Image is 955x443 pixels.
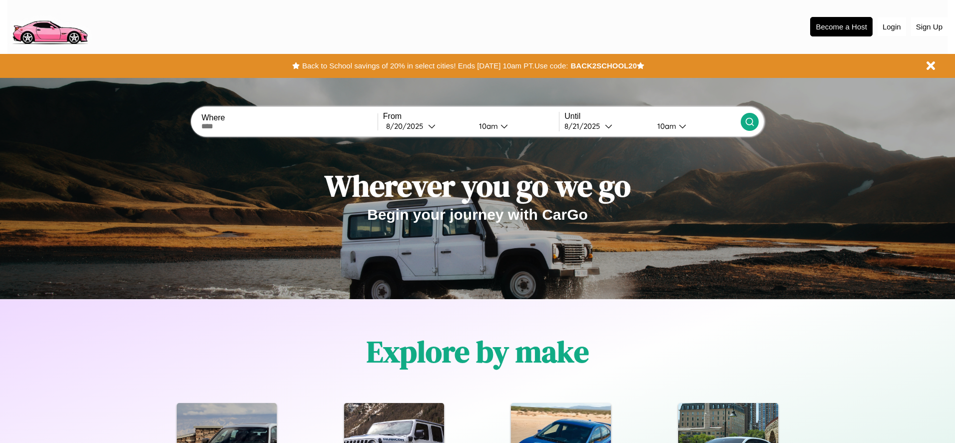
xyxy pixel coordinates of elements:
label: Until [564,112,740,121]
button: 10am [649,121,740,131]
div: 10am [652,121,679,131]
button: Sign Up [911,17,948,36]
label: From [383,112,559,121]
button: Login [878,17,906,36]
div: 10am [474,121,500,131]
b: BACK2SCHOOL20 [570,61,637,70]
img: logo [7,5,92,47]
div: 8 / 21 / 2025 [564,121,605,131]
h1: Explore by make [367,331,589,372]
button: 10am [471,121,559,131]
label: Where [201,113,377,122]
div: 8 / 20 / 2025 [386,121,428,131]
button: Become a Host [810,17,873,36]
button: Back to School savings of 20% in select cities! Ends [DATE] 10am PT.Use code: [300,59,570,73]
button: 8/20/2025 [383,121,471,131]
